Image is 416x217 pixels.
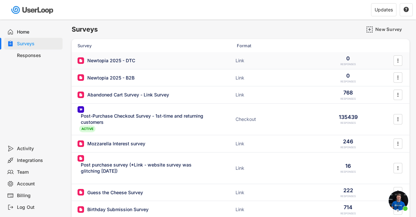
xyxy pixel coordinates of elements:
div: RESPONSES [340,80,356,83]
div: Newtopia 2025 - B2B [87,75,135,81]
div: Abandoned Cart Survey - Link Survey [87,92,169,98]
text:  [404,7,409,12]
div: Link [236,189,301,196]
div: Responses [17,52,60,59]
button:  [403,7,409,13]
img: userloop-logo-01.svg [10,3,56,17]
div: RESPONSES [340,63,356,66]
div: Guess the Cheese Survey [87,189,143,196]
div: RESPONSES [340,146,356,149]
button:  [394,56,401,65]
div: Post-Purchase Checkout Survey - 1st-time and returning customers [81,113,208,125]
div: Activity [17,146,60,152]
div: Link [236,92,301,98]
div: 768 [343,89,353,96]
div: Link [236,57,301,64]
a: Open chat [389,191,408,210]
text:  [397,116,399,123]
div: Account [17,181,60,187]
text:  [397,165,399,171]
div: RESPONSES [340,212,356,215]
text:  [397,74,399,81]
div: 246 [343,138,353,145]
button:  [394,90,401,100]
div: 16 [345,162,351,169]
div: RESPONSES [340,195,356,198]
div: ACTIVE [79,125,95,132]
button:  [394,114,401,124]
div: 135439 [339,113,358,121]
h6: Surveys [72,25,98,34]
div: RESPONSES [340,97,356,101]
div: 222 [343,187,353,194]
div: Newtopia 2025 - DTC [87,57,135,64]
div: RESPONSES [340,121,356,125]
div: Team [17,169,60,175]
div: Surveys [17,41,60,47]
text:  [397,91,399,98]
div: Home [17,29,60,35]
div: RESPONSES [340,170,356,174]
button:  [394,73,401,82]
button:  [394,163,401,173]
div: Checkout [236,116,301,123]
text:  [397,57,399,64]
div: Format [237,43,302,49]
button:  [394,139,401,149]
div: Birthday Submission Survey [87,206,149,213]
div: Link [236,206,301,213]
div: 0 [346,72,350,79]
button:  [394,187,401,197]
text:  [397,189,399,196]
div: 714 [344,204,352,211]
div: New Survey [375,26,408,32]
text:  [397,140,399,147]
div: Billing [17,193,60,199]
img: AddMajor.svg [366,26,373,33]
div: Mozzarella Interest survey [87,140,145,147]
div: Updates [375,7,393,12]
div: Link [236,140,301,147]
div: Survey [78,43,208,49]
div: Post purchase survey (*Link - website survey was glitching [DATE]) [81,162,208,174]
div: Link [236,165,301,171]
div: Integrations [17,157,60,164]
div: Link [236,75,301,81]
div: Log Out [17,204,60,210]
div: 0 [346,55,350,62]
